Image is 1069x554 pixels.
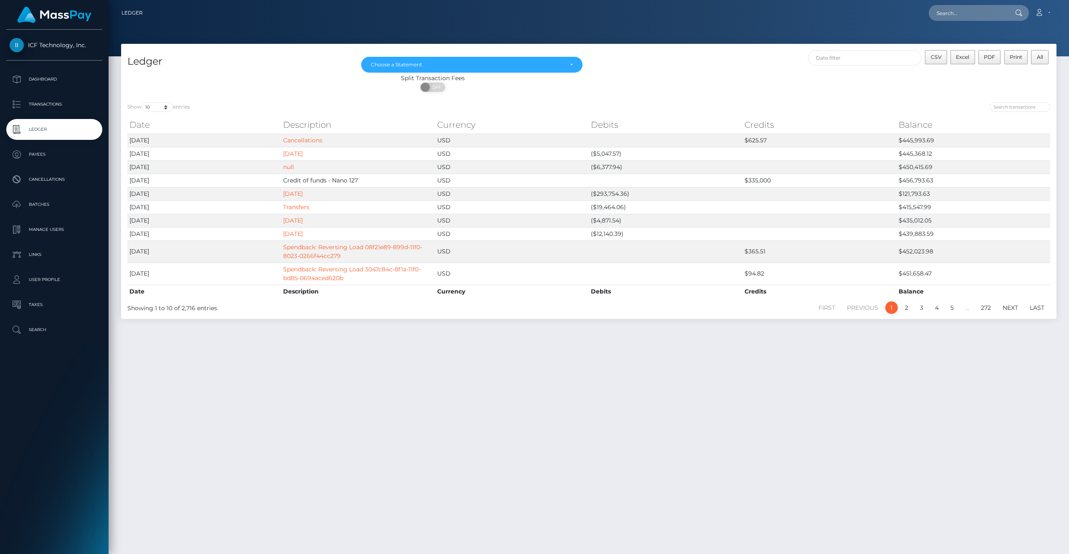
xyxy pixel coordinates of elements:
[589,227,742,240] td: ($12,140.39)
[6,69,102,90] a: Dashboard
[127,174,281,187] td: [DATE]
[10,223,99,236] p: Manage Users
[127,285,281,298] th: Date
[6,119,102,140] a: Ledger
[946,301,958,314] a: 5
[6,244,102,265] a: Links
[10,273,99,286] p: User Profile
[589,285,742,298] th: Debits
[6,94,102,115] a: Transactions
[900,301,913,314] a: 2
[371,61,563,68] div: Choose a Statement
[127,102,190,112] label: Show entries
[6,41,102,49] span: ICF Technology, Inc.
[281,285,435,298] th: Description
[127,160,281,174] td: [DATE]
[897,187,1050,200] td: $121,793.63
[127,263,281,285] td: [DATE]
[127,116,281,133] th: Date
[127,214,281,227] td: [DATE]
[10,173,99,186] p: Cancellations
[435,285,589,298] th: Currency
[127,147,281,160] td: [DATE]
[10,324,99,336] p: Search
[915,301,928,314] a: 3
[897,134,1050,147] td: $445,993.69
[742,116,896,133] th: Credits
[10,198,99,211] p: Batches
[127,240,281,263] td: [DATE]
[283,266,421,282] a: Spendback: Reversing Load 3047c84c-8f1a-11f0-bd85-0694aced620b
[10,148,99,161] p: Payees
[283,217,303,224] a: [DATE]
[1037,54,1043,60] span: All
[127,227,281,240] td: [DATE]
[930,301,943,314] a: 4
[885,301,898,314] a: 1
[281,116,435,133] th: Description
[6,169,102,190] a: Cancellations
[589,214,742,227] td: ($4,871.54)
[435,263,589,285] td: USD
[589,147,742,160] td: ($5,047.57)
[435,134,589,147] td: USD
[978,50,1001,64] button: PDF
[897,227,1050,240] td: $439,883.59
[897,116,1050,133] th: Balance
[742,263,896,285] td: $94.82
[984,54,995,60] span: PDF
[742,240,896,263] td: $365.51
[10,123,99,136] p: Ledger
[435,187,589,200] td: USD
[897,214,1050,227] td: $435,012.05
[742,134,896,147] td: $625.57
[122,4,143,22] a: Ledger
[361,57,583,73] button: Choose a Statement
[283,137,322,144] a: Cancellations
[897,147,1050,160] td: $445,368.12
[283,163,294,171] a: null
[897,200,1050,214] td: $415,547.99
[435,116,589,133] th: Currency
[589,187,742,200] td: ($293,754.36)
[10,73,99,86] p: Dashboard
[127,187,281,200] td: [DATE]
[121,74,745,83] div: Split Transaction Fees
[6,194,102,215] a: Batches
[425,83,446,92] span: OFF
[925,50,947,64] button: CSV
[990,102,1050,112] input: Search transactions
[17,7,91,23] img: MassPay Logo
[956,54,969,60] span: Excel
[897,285,1050,298] th: Balance
[283,243,422,260] a: Spendback: Reversing Load 08f21e89-899d-11f0-8023-0266f44cc279
[897,174,1050,187] td: $456,793.63
[6,144,102,165] a: Payees
[1025,301,1049,314] a: Last
[931,54,942,60] span: CSV
[6,219,102,240] a: Manage Users
[10,299,99,311] p: Taxes
[897,240,1050,263] td: $452,023.98
[283,203,309,211] a: Transfers
[976,301,996,314] a: 272
[435,160,589,174] td: USD
[742,285,896,298] th: Credits
[283,190,303,197] a: [DATE]
[10,248,99,261] p: Links
[897,160,1050,174] td: $450,415.69
[6,294,102,315] a: Taxes
[808,50,922,66] input: Date filter
[283,150,303,157] a: [DATE]
[127,134,281,147] td: [DATE]
[435,227,589,240] td: USD
[589,200,742,214] td: ($19,464.06)
[589,160,742,174] td: ($6,377.94)
[897,263,1050,285] td: $451,658.47
[127,301,504,313] div: Showing 1 to 10 of 2,716 entries
[742,174,896,187] td: $335,000
[283,230,303,238] a: [DATE]
[10,38,24,52] img: ICF Technology, Inc.
[950,50,975,64] button: Excel
[6,269,102,290] a: User Profile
